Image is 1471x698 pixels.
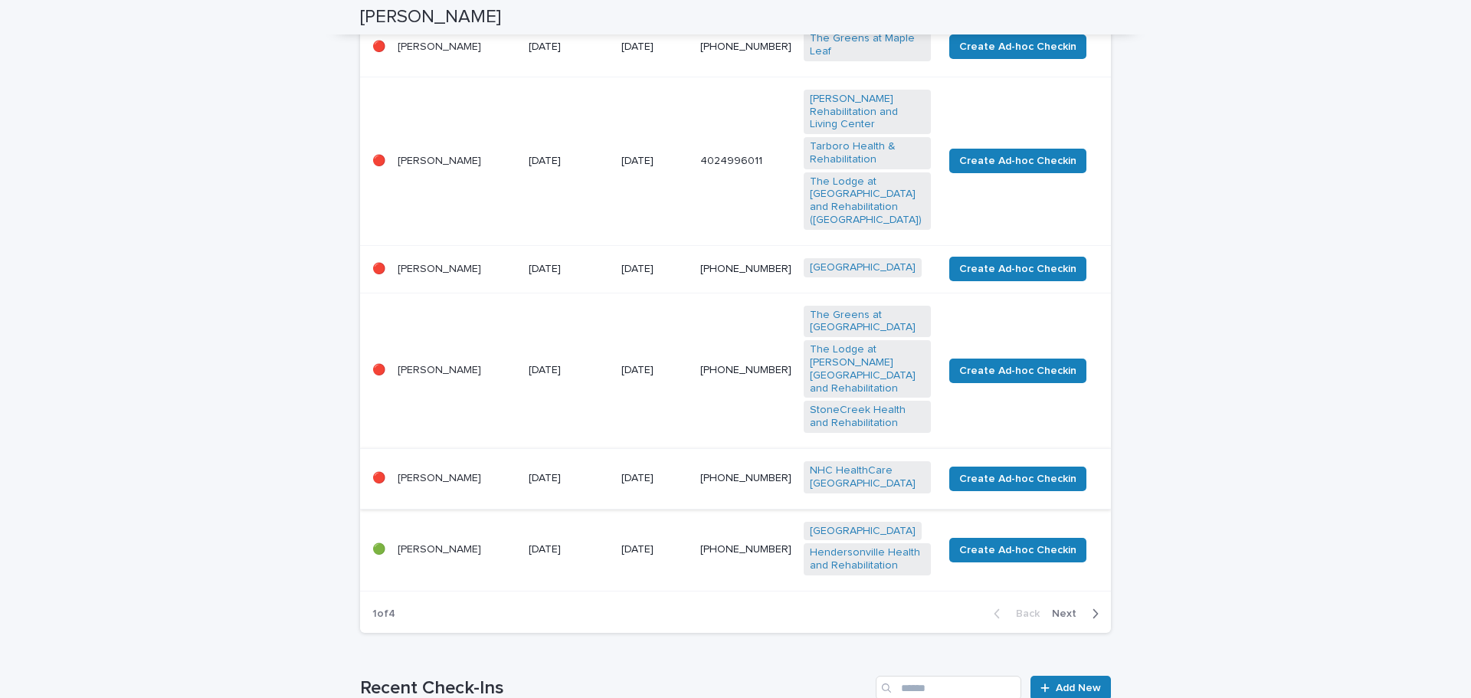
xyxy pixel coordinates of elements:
[372,263,385,276] p: 🔴
[810,309,925,335] a: The Greens at [GEOGRAPHIC_DATA]
[949,257,1086,281] button: Create Ad-hoc Checkin
[981,607,1046,621] button: Back
[700,544,791,555] a: [PHONE_NUMBER]
[372,543,385,556] p: 🟢
[360,293,1111,448] tr: 🔴[PERSON_NAME][DATE][DATE][PHONE_NUMBER]The Greens at [GEOGRAPHIC_DATA] The Lodge at [PERSON_NAME...
[1007,608,1040,619] span: Back
[700,264,791,274] a: [PHONE_NUMBER]
[700,473,791,483] a: [PHONE_NUMBER]
[700,41,791,52] a: [PHONE_NUMBER]
[398,155,516,168] p: [PERSON_NAME]
[529,155,609,168] p: [DATE]
[959,471,1076,487] span: Create Ad-hoc Checkin
[810,32,925,58] a: The Greens at Maple Leaf
[398,41,516,54] p: [PERSON_NAME]
[810,261,916,274] a: [GEOGRAPHIC_DATA]
[1052,608,1086,619] span: Next
[810,343,925,395] a: The Lodge at [PERSON_NAME][GEOGRAPHIC_DATA] and Rehabilitation
[621,263,688,276] p: [DATE]
[360,245,1111,293] tr: 🔴[PERSON_NAME][DATE][DATE][PHONE_NUMBER][GEOGRAPHIC_DATA] Create Ad-hoc Checkin
[810,175,925,227] a: The Lodge at [GEOGRAPHIC_DATA] and Rehabilitation ([GEOGRAPHIC_DATA])
[529,263,609,276] p: [DATE]
[959,153,1076,169] span: Create Ad-hoc Checkin
[529,543,609,556] p: [DATE]
[949,359,1086,383] button: Create Ad-hoc Checkin
[398,543,516,556] p: [PERSON_NAME]
[398,472,516,485] p: [PERSON_NAME]
[360,6,501,28] h2: [PERSON_NAME]
[529,472,609,485] p: [DATE]
[621,155,688,168] p: [DATE]
[529,364,609,377] p: [DATE]
[810,140,925,166] a: Tarboro Health & Rehabilitation
[700,156,762,166] a: 4024996011
[398,364,516,377] p: [PERSON_NAME]
[529,41,609,54] p: [DATE]
[700,365,791,375] a: [PHONE_NUMBER]
[810,525,916,538] a: [GEOGRAPHIC_DATA]
[1046,607,1111,621] button: Next
[810,546,925,572] a: Hendersonville Health and Rehabilitation
[949,538,1086,562] button: Create Ad-hoc Checkin
[949,467,1086,491] button: Create Ad-hoc Checkin
[810,93,925,131] a: [PERSON_NAME] Rehabilitation and Living Center
[372,155,385,168] p: 🔴
[621,41,688,54] p: [DATE]
[959,542,1076,558] span: Create Ad-hoc Checkin
[360,449,1111,510] tr: 🔴[PERSON_NAME][DATE][DATE][PHONE_NUMBER]NHC HealthCare [GEOGRAPHIC_DATA] Create Ad-hoc Checkin
[621,543,688,556] p: [DATE]
[959,39,1076,54] span: Create Ad-hoc Checkin
[621,364,688,377] p: [DATE]
[360,509,1111,591] tr: 🟢[PERSON_NAME][DATE][DATE][PHONE_NUMBER][GEOGRAPHIC_DATA] Hendersonville Health and Rehabilitatio...
[959,363,1076,378] span: Create Ad-hoc Checkin
[372,364,385,377] p: 🔴
[949,34,1086,59] button: Create Ad-hoc Checkin
[949,149,1086,173] button: Create Ad-hoc Checkin
[360,17,1111,77] tr: 🔴[PERSON_NAME][DATE][DATE][PHONE_NUMBER]The Greens at Maple Leaf Create Ad-hoc Checkin
[372,472,385,485] p: 🔴
[959,261,1076,277] span: Create Ad-hoc Checkin
[810,404,925,430] a: StoneCreek Health and Rehabilitation
[621,472,688,485] p: [DATE]
[1056,683,1101,693] span: Add New
[360,595,408,633] p: 1 of 4
[810,464,925,490] a: NHC HealthCare [GEOGRAPHIC_DATA]
[360,77,1111,245] tr: 🔴[PERSON_NAME][DATE][DATE]4024996011[PERSON_NAME] Rehabilitation and Living Center Tarboro Health...
[398,263,516,276] p: [PERSON_NAME]
[372,41,385,54] p: 🔴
